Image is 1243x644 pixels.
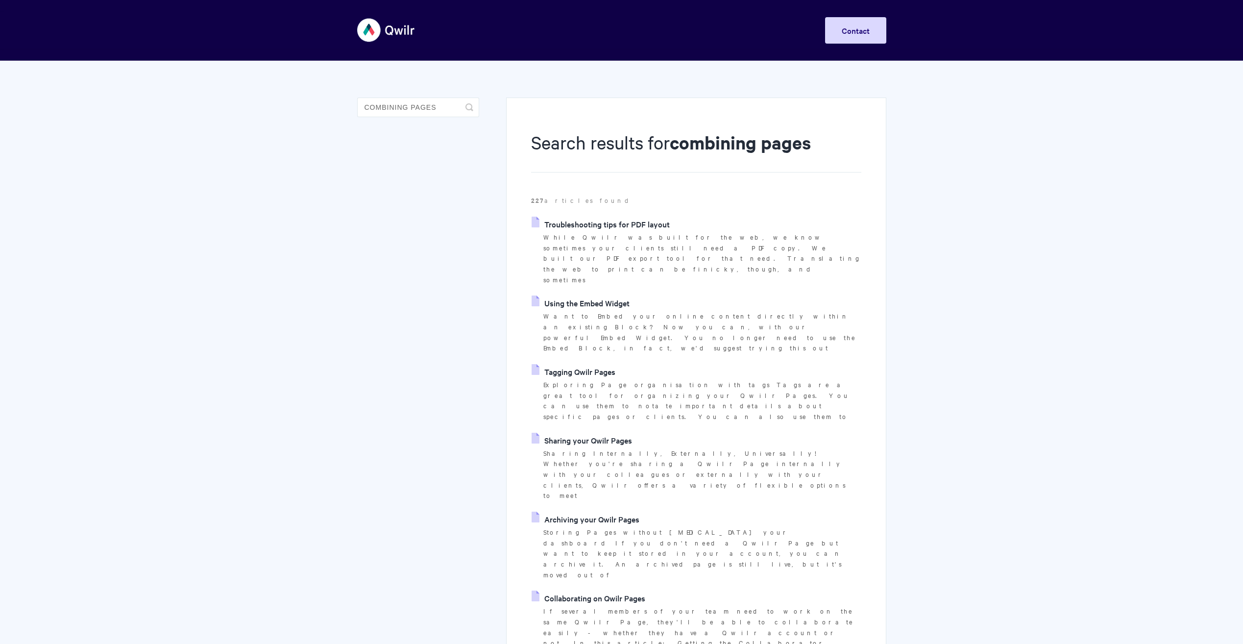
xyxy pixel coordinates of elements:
a: Contact [825,17,886,44]
p: articles found [531,195,861,206]
a: Archiving your Qwilr Pages [532,512,639,526]
a: Using the Embed Widget [532,296,630,310]
h1: Search results for [531,130,861,173]
img: Qwilr Help Center [357,12,415,49]
p: Exploring Page organisation with tags Tags are a great tool for organizing your Qwilr Pages. You ... [543,379,861,422]
a: Sharing your Qwilr Pages [532,433,632,447]
p: Sharing Internally, Externally, Universally! Whether you're sharing a Qwilr Page internally with ... [543,448,861,501]
p: Want to Embed your online content directly within an existing Block? Now you can, with our powerf... [543,311,861,353]
strong: 227 [531,196,544,205]
a: Tagging Qwilr Pages [532,364,615,379]
a: Troubleshooting tips for PDF layout [532,217,670,231]
input: Search [357,98,479,117]
a: Collaborating on Qwilr Pages [532,591,645,605]
p: While Qwilr was built for the web, we know sometimes your clients still need a PDF copy. We built... [543,232,861,285]
p: Storing Pages without [MEDICAL_DATA] your dashboard If you don't need a Qwilr Page but want to ke... [543,527,861,580]
strong: combining pages [670,130,811,154]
